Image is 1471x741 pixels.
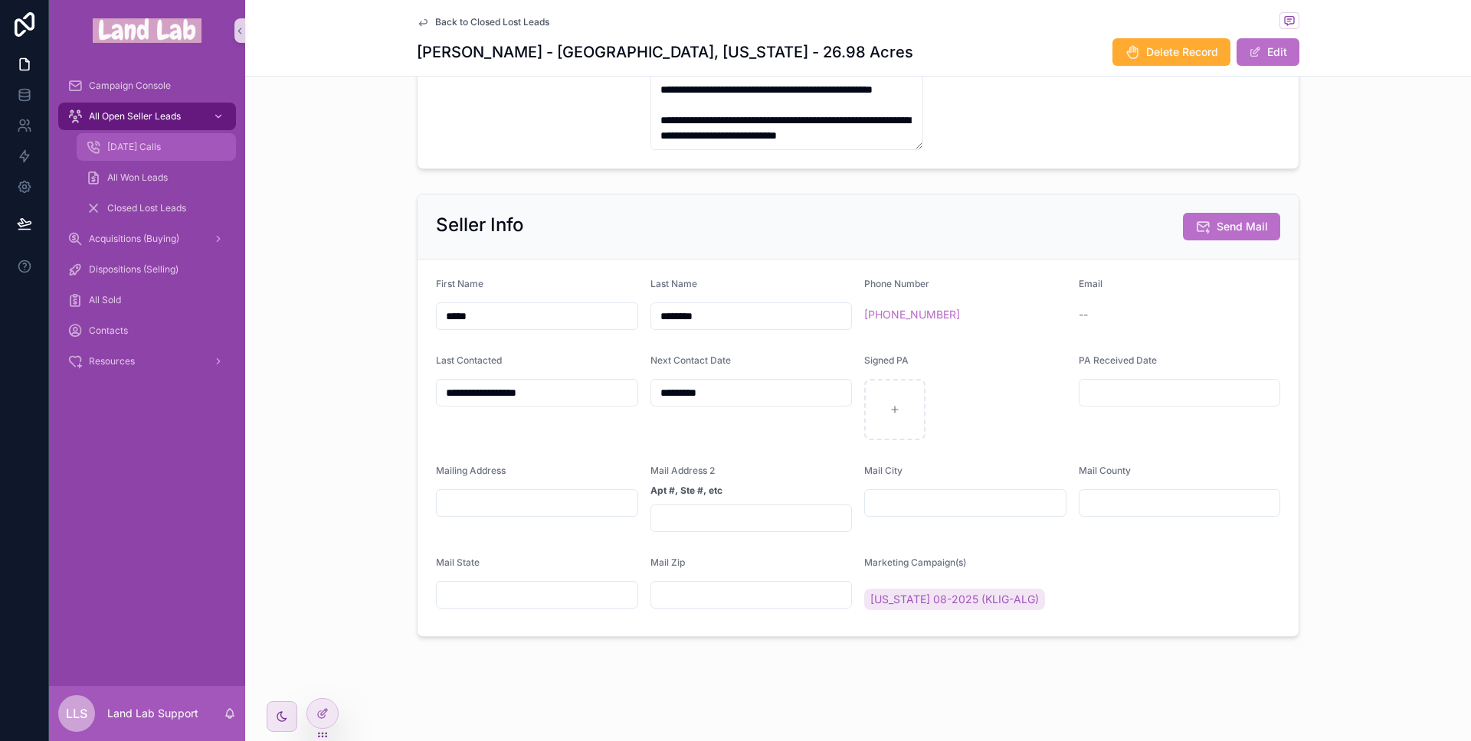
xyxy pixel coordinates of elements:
span: Mail County [1079,465,1131,476]
img: App logo [93,18,201,43]
span: Email [1079,278,1102,289]
h2: Seller Info [436,213,524,237]
span: Send Mail [1217,219,1268,234]
span: Delete Record [1146,44,1218,60]
a: All Open Seller Leads [58,103,236,130]
span: Acquisitions (Buying) [89,233,179,245]
span: Signed PA [864,354,909,366]
span: [US_STATE] 08-2025 (KLIG-ALG) [870,592,1039,607]
span: Mail State [436,557,480,568]
a: Closed Lost Leads [77,194,236,222]
span: Dispositions (Selling) [89,263,179,276]
button: Send Mail [1183,213,1280,240]
div: scrollable content [49,61,245,395]
span: All Open Seller Leads [89,110,181,122]
span: Marketing Campaign(s) [864,557,966,568]
a: All Won Leads [77,164,236,191]
span: All Won Leads [107,171,168,184]
span: PA Received Date [1079,354,1157,366]
strong: Apt #, Ste #, etc [650,485,722,497]
button: Delete Record [1112,38,1230,66]
span: Mail City [864,465,903,476]
span: All Sold [89,294,121,306]
a: [US_STATE] 08-2025 (KLIG-ALG) [864,589,1045,610]
a: Back to Closed Lost Leads [417,16,549,28]
span: Last Contacted [436,354,502,366]
button: Edit [1237,38,1299,66]
span: Back to Closed Lost Leads [435,16,549,28]
span: Campaign Console [89,80,171,92]
a: All Sold [58,286,236,314]
a: [DATE] Calls [77,133,236,161]
a: Dispositions (Selling) [58,256,236,283]
span: Resources [89,355,135,367]
a: Acquisitions (Buying) [58,225,236,253]
span: Mail Zip [650,557,685,568]
span: -- [1079,307,1088,322]
span: [DATE] Calls [107,141,161,153]
span: Closed Lost Leads [107,202,186,214]
h1: [PERSON_NAME] - [GEOGRAPHIC_DATA], [US_STATE] - 26.98 Acres [417,41,913,63]
span: LLS [66,704,87,723]
span: Contacts [89,325,128,337]
span: Next Contact Date [650,354,731,366]
p: Land Lab Support [107,706,198,721]
a: Contacts [58,317,236,344]
span: Mailing Address [436,465,506,476]
a: [PHONE_NUMBER] [864,307,960,322]
span: First Name [436,278,483,289]
span: Last Name [650,278,697,289]
span: Mail Address 2 [650,465,715,476]
a: Resources [58,348,236,375]
span: Phone Number [864,278,929,289]
a: Campaign Console [58,72,236,100]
